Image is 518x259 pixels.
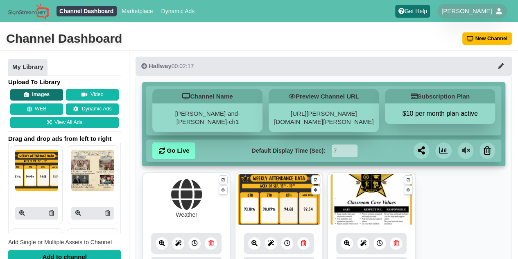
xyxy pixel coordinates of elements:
[66,103,119,115] a: Dynamic Ads
[251,147,325,155] label: Default Display Time (Sec):
[332,144,357,157] input: Seconds
[141,62,194,70] div: 00:02:17
[330,174,412,225] img: 1802.340 kb
[10,89,63,101] button: Images
[66,89,119,101] button: Video
[152,103,262,132] div: [PERSON_NAME]-and-[PERSON_NAME]-ch1
[8,239,112,245] span: Add Single or Multiple Assets to Channel
[10,117,119,128] a: View All Ads
[158,6,198,16] a: Dynamic Ads
[152,142,195,159] a: Go Live
[274,110,373,125] a: [URL][PERSON_NAME][DOMAIN_NAME][PERSON_NAME]
[71,150,114,191] img: P250x250 image processing20250922 1764768 s82nzq
[136,57,512,76] button: Hallway00:02:17
[152,89,262,103] h5: Channel Name
[8,3,49,19] img: Sign Stream.NET
[149,62,172,69] span: Hallway
[119,6,156,16] a: Marketplace
[395,5,430,18] a: Get Help
[441,7,492,15] span: [PERSON_NAME]
[8,78,121,86] h4: Upload To Library
[176,211,197,219] div: Weather
[6,30,122,47] div: Channel Dashboard
[57,6,117,16] a: Channel Dashboard
[378,170,518,259] iframe: Chat Widget
[10,103,63,115] button: WEB
[269,89,379,103] h5: Preview Channel URL
[8,135,121,143] span: Drag and drop ads from left to right
[8,59,48,76] a: My Library
[385,89,495,103] h5: Subscription Plan
[238,174,320,225] img: 2.562 mb
[462,32,512,45] button: New Channel
[385,110,495,118] button: $10 per month plan active
[15,150,58,191] img: P250x250 image processing20250923 1793698 13iyj1q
